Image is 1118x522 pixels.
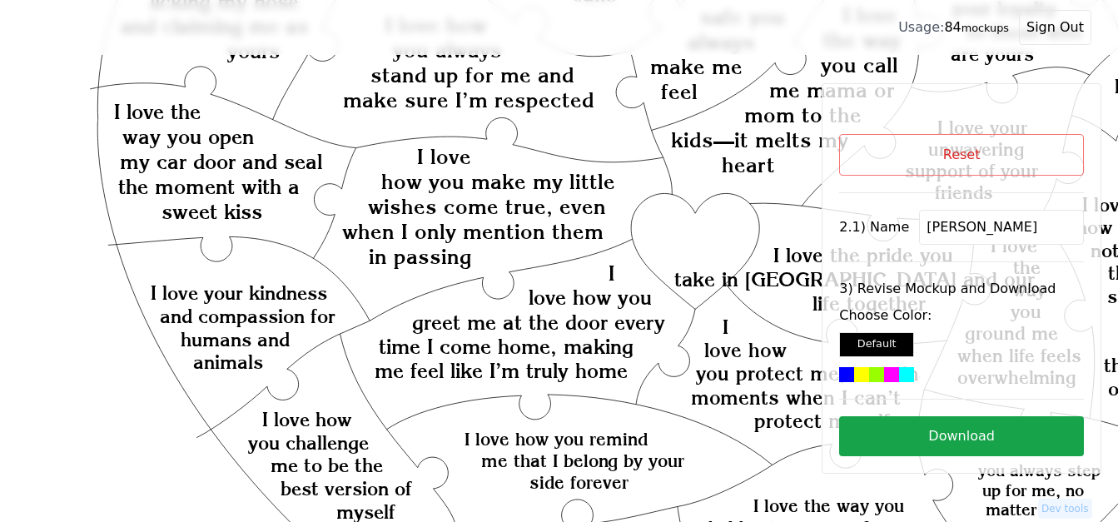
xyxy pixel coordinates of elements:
text: when I only mention them [342,219,604,244]
text: kids—it melts my [671,127,848,152]
text: time I come home, making [379,335,634,359]
span: Usage: [898,19,944,35]
text: in passing [369,244,472,269]
text: you challenge [248,431,369,454]
text: matter what [986,500,1078,520]
text: I love the pride you [773,243,953,267]
text: love how [704,339,787,362]
text: are yours [951,42,1034,65]
text: I [609,261,614,286]
text: I love your kindness [151,281,327,304]
text: best version of [281,477,412,500]
button: Dev tools [1038,499,1092,519]
text: love how you [529,286,652,311]
text: me to be the [271,455,383,477]
text: up for me, no [982,480,1084,500]
text: you call [822,52,899,77]
text: I love how [263,408,353,430]
text: moments when I can’t [691,386,902,410]
text: me that I belong by your [481,450,685,471]
text: I love the way you [753,495,904,516]
text: stand up for me and [370,62,574,87]
text: my car door and seal [120,150,322,174]
text: make me [650,54,743,79]
text: me mama or [769,77,896,102]
button: Download [839,416,1084,456]
text: protect myself [754,410,890,433]
text: I love the [114,100,201,124]
button: Sign Out [1019,10,1091,45]
text: me feel like I’m truly home [375,359,628,383]
text: greet me at the door every [412,311,665,335]
text: you always step [978,460,1101,480]
small: Default [857,337,897,350]
label: 3) Revise Mockup and Download [839,279,1084,299]
label: 2.1) Name [839,217,909,237]
text: heart [722,152,775,177]
text: mom to the [744,102,862,127]
text: how you make my little [381,169,615,194]
text: take in [GEOGRAPHIC_DATA] and our [675,267,1036,291]
text: humans and [181,328,290,350]
text: yours [227,39,280,63]
button: Reset [839,134,1084,176]
text: and compassion for [160,305,335,327]
text: animals [193,350,263,373]
text: the moment with a [118,175,300,199]
text: make sure I’m respected [343,87,594,112]
small: mockups [961,22,1009,34]
text: I [723,316,728,339]
text: way you open [122,125,254,149]
label: Choose Color: [839,306,1084,326]
text: I love [417,144,471,169]
text: you protect me, even in [696,363,919,386]
text: sweet kiss [162,200,263,224]
text: life together [812,291,926,316]
text: feel [661,79,698,104]
text: wishes come true, even [368,194,606,219]
text: side forever [530,472,629,493]
div: 84 [898,17,1009,37]
text: I love how you remind [465,429,648,450]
